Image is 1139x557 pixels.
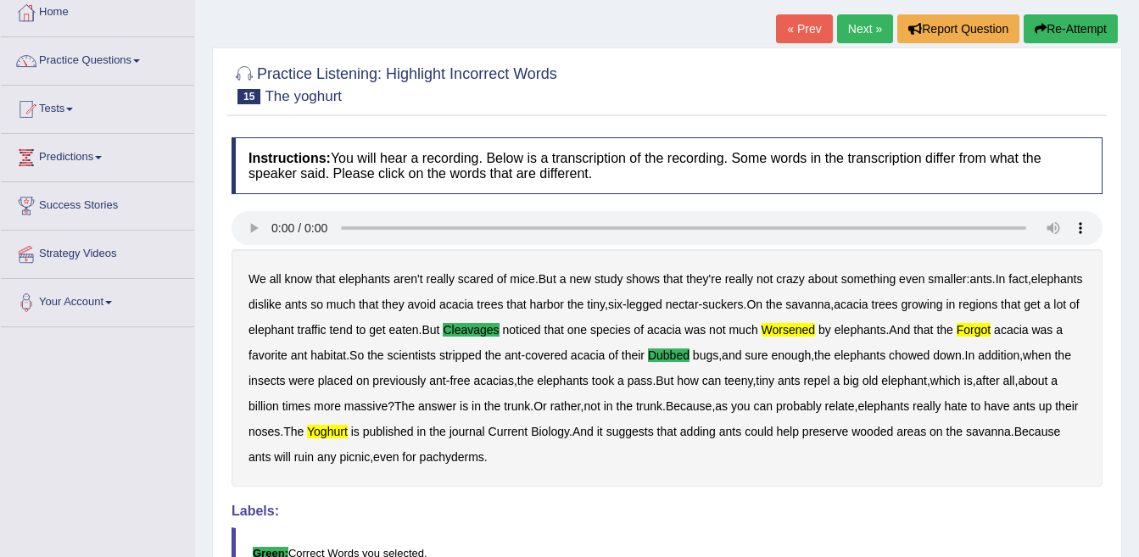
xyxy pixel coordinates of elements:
[1013,399,1035,413] b: ants
[771,348,811,362] b: enough
[851,425,893,438] b: wooded
[1002,374,1014,387] b: all
[1031,323,1052,337] b: was
[291,348,307,362] b: ant
[349,348,364,362] b: So
[597,425,603,438] b: it
[1,37,194,80] a: Practice Questions
[976,374,1000,387] b: after
[745,348,768,362] b: sure
[729,323,757,337] b: much
[387,348,436,362] b: scientists
[965,348,975,362] b: In
[485,348,501,362] b: the
[902,298,943,311] b: growing
[408,298,436,311] b: avoid
[418,399,456,413] b: answer
[439,348,482,362] b: stripped
[881,374,927,387] b: elephant
[1018,374,1047,387] b: about
[622,348,645,362] b: their
[766,298,782,311] b: the
[647,323,681,337] b: acacia
[394,399,415,413] b: The
[248,348,288,362] b: favorite
[592,374,614,387] b: took
[232,504,1103,519] h4: Labels:
[537,374,589,387] b: elephants
[317,450,337,464] b: any
[1,231,194,273] a: Strategy Videos
[402,450,416,464] b: for
[484,399,500,413] b: the
[753,399,773,413] b: can
[525,348,567,362] b: covered
[531,425,569,438] b: Biology
[946,298,955,311] b: in
[595,272,623,286] b: study
[367,348,383,362] b: the
[351,425,360,438] b: is
[776,399,822,413] b: probably
[583,399,600,413] b: not
[889,323,910,337] b: And
[356,374,370,387] b: on
[248,323,294,337] b: elephant
[913,323,933,337] b: that
[889,348,930,362] b: chowed
[285,298,307,311] b: ants
[984,399,1009,413] b: have
[872,298,898,311] b: trees
[969,272,991,286] b: ants
[394,272,423,286] b: aren't
[567,298,583,311] b: the
[505,348,521,362] b: ant
[930,374,961,387] b: which
[420,450,484,464] b: pachyderms
[315,272,335,286] b: that
[936,323,952,337] b: the
[626,272,660,286] b: shows
[957,323,991,337] b: forgot
[504,399,530,413] b: trunk
[426,272,454,286] b: really
[449,374,470,387] b: free
[569,272,591,286] b: new
[372,374,426,387] b: previously
[837,14,893,43] a: Next »
[517,374,533,387] b: the
[1023,348,1051,362] b: when
[1,182,194,225] a: Success Stories
[746,298,762,311] b: On
[1053,298,1066,311] b: lot
[422,323,440,337] b: But
[686,272,722,286] b: they're
[834,348,885,362] b: elephants
[1044,298,1051,311] b: a
[684,323,706,337] b: was
[373,450,399,464] b: even
[550,399,581,413] b: rather
[506,298,526,311] b: that
[539,272,556,286] b: But
[666,399,712,413] b: Because
[248,374,286,387] b: insects
[530,298,564,311] b: harbor
[863,374,879,387] b: old
[477,298,503,311] b: trees
[627,298,662,311] b: legged
[489,425,528,438] b: Current
[946,425,963,438] b: the
[808,272,838,286] b: about
[978,348,1019,362] b: addition
[719,425,741,438] b: ants
[1051,374,1058,387] b: a
[429,425,445,438] b: the
[1031,272,1083,286] b: elephants
[677,374,699,387] b: how
[802,425,848,438] b: preserve
[439,298,473,311] b: acacia
[933,348,961,362] b: down
[282,399,310,413] b: times
[363,425,414,438] b: published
